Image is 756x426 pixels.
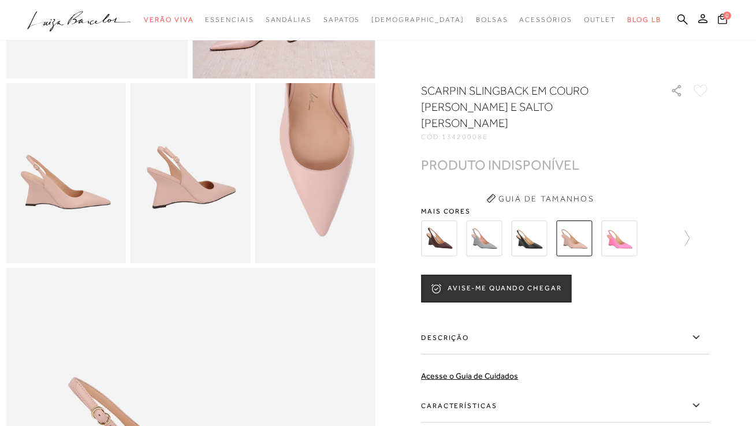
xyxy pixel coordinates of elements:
[466,221,502,256] img: SCARPIN SLINGBACK EM COURO CINZA ESTANHO E SALTO ANABELA
[421,321,710,354] label: Descrição
[714,13,731,28] button: 0
[723,12,731,20] span: 0
[511,221,547,256] img: SCARPIN SLINGBACK EM COURO PRETO E SALTO ANABELA
[421,221,457,256] img: SCARPIN SLINGBACK EM COURO CAFÉ E SALTO ANABELA
[627,9,661,31] a: BLOG LB
[323,16,360,24] span: Sapatos
[482,189,598,208] button: Guia de Tamanhos
[442,133,488,141] span: 134200086
[421,275,571,302] button: AVISE-ME QUANDO CHEGAR
[144,9,193,31] a: noSubCategoriesText
[556,221,592,256] img: SCARPIN SLINGBACK EM COURO ROSA CASHMERE E SALTO ANABELA
[205,9,254,31] a: noSubCategoriesText
[601,221,637,256] img: SCARPIN SLINGBACK EM COURO ROSA LÍRIO E SALTO ANABELA
[205,16,254,24] span: Essenciais
[266,9,312,31] a: noSubCategoriesText
[421,133,652,140] div: CÓD:
[584,16,616,24] span: Outlet
[421,389,710,423] label: Características
[421,159,579,171] div: PRODUTO INDISPONÍVEL
[520,9,572,31] a: noSubCategoriesText
[371,16,464,24] span: [DEMOGRAPHIC_DATA]
[421,83,638,131] h1: SCARPIN SLINGBACK EM COURO [PERSON_NAME] E SALTO [PERSON_NAME]
[323,9,360,31] a: noSubCategoriesText
[371,9,464,31] a: noSubCategoriesText
[131,83,251,263] img: image
[421,208,710,215] span: Mais cores
[266,16,312,24] span: Sandálias
[476,16,508,24] span: Bolsas
[627,16,661,24] span: BLOG LB
[476,9,508,31] a: noSubCategoriesText
[144,16,193,24] span: Verão Viva
[255,83,375,263] img: image
[520,16,572,24] span: Acessórios
[584,9,616,31] a: noSubCategoriesText
[421,371,518,380] a: Acesse o Guia de Cuidados
[6,83,126,263] img: image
